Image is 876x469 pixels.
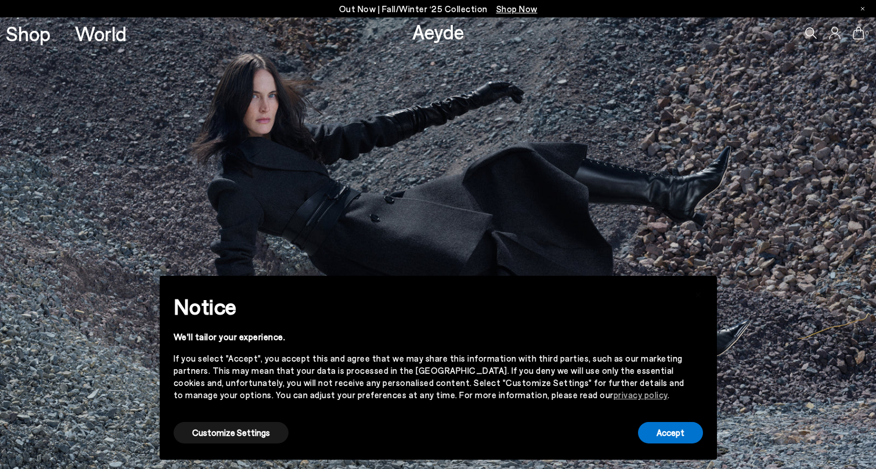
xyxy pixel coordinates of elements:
[864,30,870,37] span: 0
[6,23,51,44] a: Shop
[412,19,464,44] a: Aeyde
[614,389,668,400] a: privacy policy
[174,331,684,343] div: We'll tailor your experience.
[339,2,538,16] p: Out Now | Fall/Winter ‘25 Collection
[174,422,289,443] button: Customize Settings
[174,352,684,401] div: If you select "Accept", you accept this and agree that we may share this information with third p...
[853,27,864,39] a: 0
[684,279,712,307] button: Close this notice
[174,291,684,322] h2: Notice
[496,3,538,14] span: Navigate to /collections/new-in
[694,284,702,301] span: ×
[75,23,127,44] a: World
[638,422,703,443] button: Accept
